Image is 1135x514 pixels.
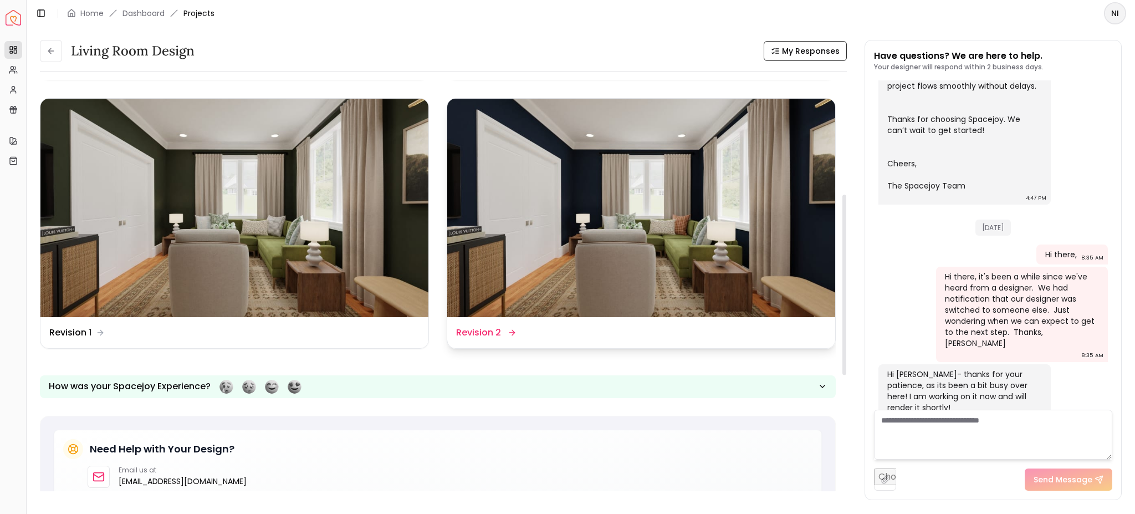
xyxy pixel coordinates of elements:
div: 4:47 PM [1026,192,1046,203]
a: Revision 2Revision 2 [447,98,836,349]
a: Dashboard [122,8,165,19]
img: Spacejoy Logo [6,10,21,26]
p: Your designer will respond within 2 business days. [874,63,1044,72]
div: Hi there, [1045,249,1077,260]
span: My Responses [782,45,840,57]
div: Hi there, it's been a while since we've heard from a designer. We had notification that our desig... [945,271,1097,349]
p: How was your Spacejoy Experience? [49,380,211,393]
a: Revision 1Revision 1 [40,98,429,349]
dd: Revision 2 [456,326,501,339]
button: NI [1104,2,1126,24]
a: [EMAIL_ADDRESS][DOMAIN_NAME] [119,475,247,488]
a: Spacejoy [6,10,21,26]
h3: Living Room design [71,42,195,60]
div: 8:35 AM [1081,350,1103,361]
span: Projects [183,8,214,19]
span: NI [1105,3,1125,23]
h5: Need Help with Your Design? [90,441,234,457]
a: Home [80,8,104,19]
button: How was your Spacejoy Experience?Feeling terribleFeeling badFeeling goodFeeling awesome [40,375,836,398]
span: [DATE] [975,220,1011,236]
img: Revision 2 [447,99,835,317]
p: Have questions? We are here to help. [874,49,1044,63]
button: My Responses [764,41,847,61]
div: 8:35 AM [1081,252,1103,263]
p: Email us at [119,466,247,475]
dd: Revision 1 [49,326,91,339]
div: Hi [PERSON_NAME]- thanks for your patience, as its been a bit busy over here! I am working on it ... [887,369,1040,413]
nav: breadcrumb [67,8,214,19]
img: Revision 1 [40,99,428,317]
